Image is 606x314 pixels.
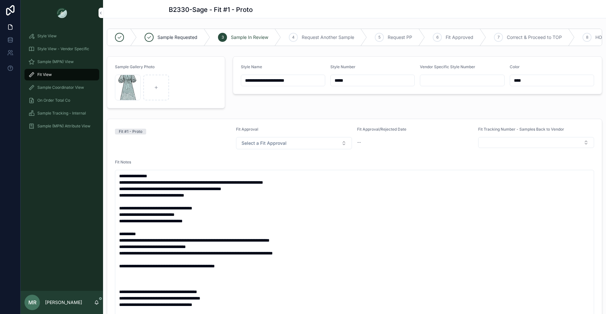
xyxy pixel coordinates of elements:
img: App logo [57,8,67,18]
span: Fit Approval/Rejected Date [357,127,406,132]
a: On Order Total Co [24,95,99,106]
span: Fit View [37,72,52,77]
a: Style View [24,30,99,42]
span: Fit Approved [446,34,473,41]
a: Style View - Vendor Specific [24,43,99,55]
span: 3 [222,35,224,40]
span: Fit Tracking Number - Samples Back to Vendor [478,127,564,132]
a: Sample Tracking - Internal [24,107,99,119]
p: [PERSON_NAME] [45,299,82,306]
button: Select Button [478,137,594,148]
div: Fit #1 - Proto [119,129,142,134]
span: MR [28,299,36,306]
span: Style View [37,33,57,39]
span: Sample (MPN) View [37,59,74,64]
span: Correct & Proceed to TOP [507,34,562,41]
span: Sample (MPN) Attribute View [37,124,90,129]
span: Style View - Vendor Specific [37,46,89,51]
span: Request Another Sample [302,34,354,41]
div: scrollable content [21,26,103,140]
span: Request PP [388,34,412,41]
span: Sample Requested [157,34,197,41]
a: Sample (MPN) Attribute View [24,120,99,132]
span: -- [357,139,361,145]
a: Sample (MPN) View [24,56,99,68]
span: 4 [292,35,295,40]
span: Select a Fit Approval [241,140,287,146]
span: 8 [586,35,588,40]
span: Color [510,64,520,69]
a: Sample Coordinator View [24,82,99,93]
span: 7 [497,35,500,40]
span: Sample Coordinator View [37,85,84,90]
span: Sample Tracking - Internal [37,111,86,116]
span: 5 [378,35,381,40]
span: Style Number [330,64,355,69]
span: 6 [436,35,439,40]
a: Fit View [24,69,99,80]
span: Style Name [241,64,262,69]
span: Sample Gallery Photo [115,64,155,69]
span: Sample In Review [231,34,268,41]
span: Fit Notes [115,160,131,164]
span: Fit Approval [236,127,258,132]
h1: B2330-Sage - Fit #1 - Proto [169,5,253,14]
span: On Order Total Co [37,98,70,103]
button: Select Button [236,137,352,149]
span: Vendor Specific Style Number [420,64,475,69]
